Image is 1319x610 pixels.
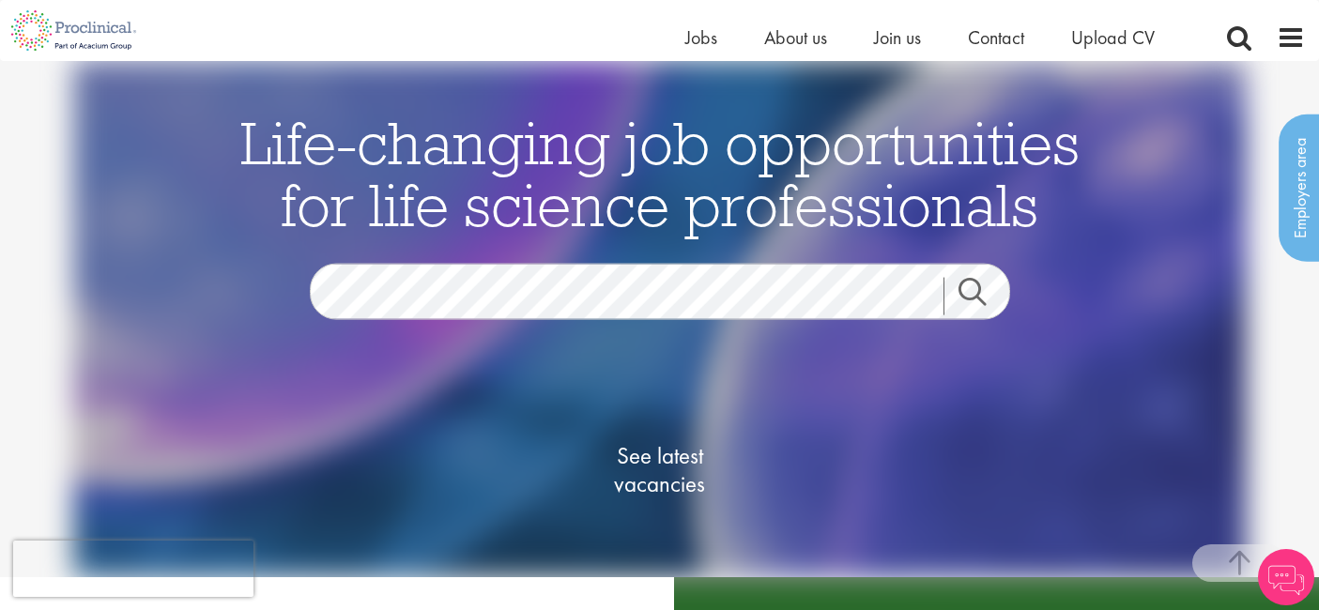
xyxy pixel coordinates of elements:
span: Life-changing job opportunities for life science professionals [240,104,1080,241]
a: See latestvacancies [566,366,754,572]
img: Chatbot [1258,549,1314,605]
a: Upload CV [1071,25,1155,50]
a: About us [764,25,827,50]
a: Contact [968,25,1024,50]
a: Jobs [685,25,717,50]
img: candidate home [73,61,1247,577]
iframe: reCAPTCHA [13,541,253,597]
span: See latest vacancies [566,441,754,497]
a: Job search submit button [943,277,1024,314]
a: Join us [874,25,921,50]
